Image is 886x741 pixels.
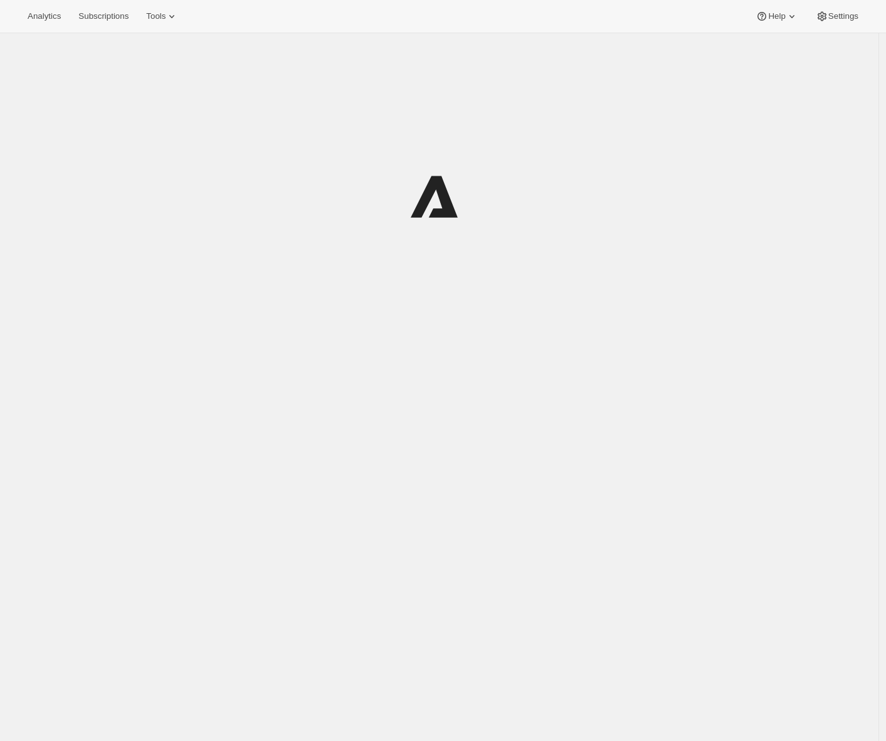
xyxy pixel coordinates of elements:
button: Help [748,8,805,25]
button: Subscriptions [71,8,136,25]
button: Analytics [20,8,68,25]
span: Settings [828,11,858,21]
button: Tools [139,8,186,25]
span: Subscriptions [78,11,129,21]
span: Tools [146,11,166,21]
span: Analytics [28,11,61,21]
span: Help [768,11,785,21]
button: Settings [808,8,866,25]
